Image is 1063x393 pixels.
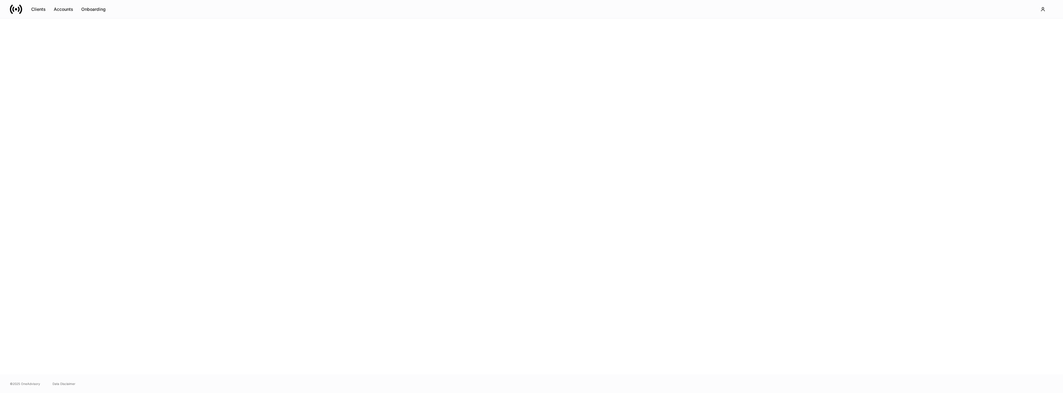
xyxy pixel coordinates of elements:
a: Data Disclaimer [53,381,75,386]
button: Accounts [50,4,77,14]
div: Onboarding [81,6,106,12]
span: © 2025 OneAdvisory [10,381,40,386]
div: Accounts [54,6,73,12]
button: Clients [27,4,50,14]
button: Onboarding [77,4,110,14]
div: Clients [31,6,46,12]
